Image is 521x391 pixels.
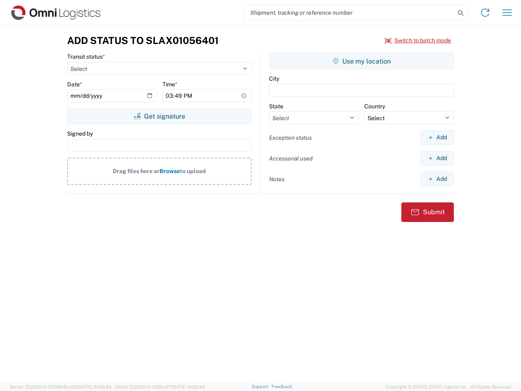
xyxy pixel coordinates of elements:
[269,103,283,110] label: State
[271,384,292,389] a: Feedback
[421,151,454,166] button: Add
[67,108,252,124] button: Get signature
[10,384,111,389] span: Server: 2025.20.0-970904bc0f3
[115,384,205,389] span: Client: 2025.20.0-035ba07
[386,383,511,391] span: Copyright © [DATE]-[DATE] Agistix Inc., All Rights Reserved
[269,134,312,141] label: Exception status
[421,171,454,187] button: Add
[269,155,313,162] label: Accessorial used
[162,81,177,88] label: Time
[401,202,454,222] button: Submit
[385,34,451,47] button: Switch to batch mode
[67,53,105,60] label: Transit status
[364,103,385,110] label: Country
[67,81,82,88] label: Date
[421,130,454,145] button: Add
[252,384,272,389] a: Support
[113,168,160,174] span: Drag files here or
[67,130,93,137] label: Signed by
[180,168,206,174] span: to upload
[160,168,180,174] span: Browse
[78,384,111,389] span: [DATE] 10:43:43
[172,384,205,389] span: [DATE] 10:52:44
[67,35,219,46] h3: Add Status to SLAX01056401
[269,176,285,183] label: Notes
[269,53,454,69] button: Use my location
[244,5,455,20] input: Shipment, tracking or reference number
[269,75,279,82] label: City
